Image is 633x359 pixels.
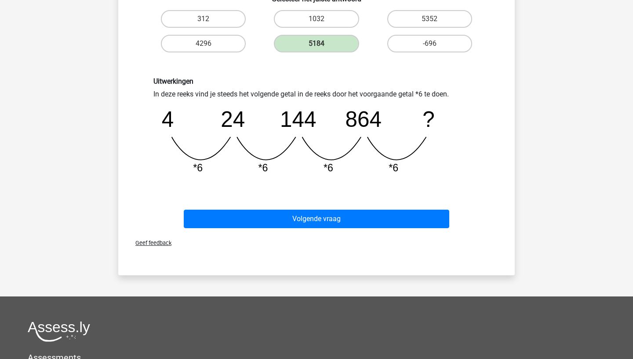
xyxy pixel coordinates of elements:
div: In deze reeks vind je steeds het volgende getal in de reeks door het voorgaande getal *6 te doen. [147,77,486,181]
tspan: 144 [280,107,316,131]
tspan: 864 [345,107,382,131]
img: Assessly logo [28,321,90,342]
label: 5184 [274,35,359,52]
tspan: ? [422,107,435,131]
span: Geef feedback [128,240,171,246]
label: 1032 [274,10,359,28]
tspan: 24 [221,107,245,131]
tspan: 4 [162,107,174,131]
button: Volgende vraag [184,210,450,228]
h6: Uitwerkingen [153,77,480,85]
label: 312 [161,10,246,28]
label: -696 [387,35,472,52]
label: 5352 [387,10,472,28]
label: 4296 [161,35,246,52]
